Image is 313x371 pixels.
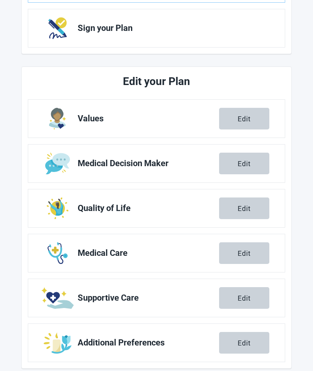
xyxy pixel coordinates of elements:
[28,234,285,272] a: Edit Medical Care section
[28,279,285,317] a: Edit Supportive Care section
[238,160,251,167] div: Edit
[238,249,251,257] div: Edit
[28,145,285,182] a: Edit Medical Decision Maker section
[28,189,285,227] a: Edit Quality of Life section
[78,114,219,123] span: Values
[28,9,285,47] a: Next Sign your Plan section
[78,204,219,213] span: Quality of Life
[219,332,269,354] button: Edit
[57,73,256,90] h2: Edit your Plan
[238,204,251,212] div: Edit
[78,159,219,168] span: Medical Decision Maker
[238,339,251,347] div: Edit
[78,293,219,303] span: Supportive Care
[238,115,251,123] div: Edit
[219,197,269,219] button: Edit
[219,153,269,174] button: Edit
[238,294,251,302] div: Edit
[219,287,269,309] button: Edit
[219,108,269,129] button: Edit
[28,100,285,138] a: Edit Values section
[219,242,269,264] button: Edit
[78,248,219,258] span: Medical Care
[78,24,263,33] span: Sign your Plan
[28,324,285,362] a: Edit Additional Preferences section
[78,338,219,347] span: Additional Preferences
